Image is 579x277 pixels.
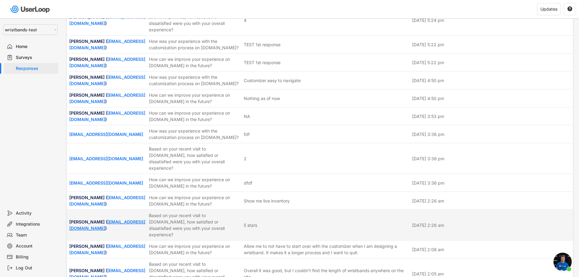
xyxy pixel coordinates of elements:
a: [EMAIL_ADDRESS][DOMAIN_NAME] [69,74,145,86]
div: [DATE] 5:24 pm [412,17,571,23]
div: [PERSON_NAME] ( ) [69,56,145,69]
div: Nothing as of now [244,95,280,102]
a: [EMAIL_ADDRESS][DOMAIN_NAME] [69,92,145,104]
div: Surveys [16,55,56,61]
div: [DATE] 5:22 pm [412,59,571,66]
button:  [567,6,573,12]
div: Team [16,232,56,238]
div: [PERSON_NAME] ( ) [69,219,145,231]
div: 2 [244,155,246,162]
div: Activity [16,210,56,216]
div: [PERSON_NAME] ( ) [69,194,145,207]
div: [DATE] 4:50 pm [412,95,571,102]
div: How was your experience with the customization process on [DOMAIN_NAME]? [149,74,240,87]
div: [DATE] 2:05 am [412,271,571,277]
div: Based on your recent visit to [DOMAIN_NAME], how satisfied or dissatisfied were you with your ove... [149,146,240,171]
div: How can we improve your experience on [DOMAIN_NAME] in the future? [149,56,240,69]
div: [PERSON_NAME] ( ) [69,110,145,123]
div: NA [244,113,250,119]
div: 5 stars [244,222,257,228]
a: [EMAIL_ADDRESS][DOMAIN_NAME] [69,110,145,122]
div: How can we improve your experience on [DOMAIN_NAME] in the future? [149,194,240,207]
div: Responses [16,66,56,71]
div: [PERSON_NAME] ( ) [69,14,145,26]
div: [DATE] 3:36 pm [412,155,571,162]
div: How can we improve your experience on [DOMAIN_NAME] in the future? [149,176,240,189]
div: [PERSON_NAME] ( ) [69,243,145,256]
div: How can we improve your experience on [DOMAIN_NAME] in the future? [149,92,240,105]
div: How was your experience with the customization process on [DOMAIN_NAME]? [149,128,240,140]
div: [DATE] 3:36 pm [412,180,571,186]
div: [DATE] 3:36 pm [412,131,571,137]
div: [PERSON_NAME] ( ) [69,38,145,51]
div: [DATE] 2:26 am [412,198,571,204]
div: Account [16,243,56,249]
div: Log Out [16,265,56,271]
div: [PERSON_NAME] ( ) [69,92,145,105]
div: Integrations [16,221,56,227]
a: [EMAIL_ADDRESS][DOMAIN_NAME] [69,195,145,206]
a: [EMAIL_ADDRESS][DOMAIN_NAME] [69,219,145,231]
div: 4 [244,17,246,23]
div: TEST 1st response [244,59,281,66]
a: [EMAIL_ADDRESS][DOMAIN_NAME] [69,39,145,50]
a: [EMAIL_ADDRESS][DOMAIN_NAME] [69,132,143,137]
div: [DATE] 3:53 pm [412,113,571,119]
img: userloop-logo-01.svg [9,3,52,16]
div: fdf [244,131,250,137]
div: How can we improve your experience on [DOMAIN_NAME] in the future? [149,243,240,256]
div: Home [16,44,56,50]
div: Billing [16,254,56,260]
div: Allow me to not have to start over with the customizer when I am designing a wristband. It makes ... [244,243,408,256]
div: dfdf [244,180,252,186]
a: [EMAIL_ADDRESS][DOMAIN_NAME] [69,180,143,185]
div: [DATE] 5:22 pm [412,41,571,48]
div: Updates [540,7,557,11]
a: [EMAIL_ADDRESS][DOMAIN_NAME] [69,244,145,255]
div: Based on your recent visit to [DOMAIN_NAME], how satisfied or dissatisfied were you with your ove... [149,212,240,238]
div: [DATE] 2:06 am [412,246,571,253]
div: [PERSON_NAME] ( ) [69,74,145,87]
div: TEST 1st response [244,41,281,48]
div: Customizer easy to navigate [244,77,301,84]
a: Open chat [553,253,572,271]
div: [DATE] 2:26 am [412,222,571,228]
div: Show me live inventory [244,198,290,204]
a: [EMAIL_ADDRESS][DOMAIN_NAME] [69,156,143,161]
div: How can we improve your experience on [DOMAIN_NAME] in the future? [149,110,240,123]
div: How was your experience with the customization process on [DOMAIN_NAME]? [149,38,240,51]
div: [DATE] 4:50 pm [412,77,571,84]
div: Based on your recent visit to [DOMAIN_NAME], how satisfied or dissatisfied were you with your ove... [149,7,240,33]
a: [EMAIL_ADDRESS][DOMAIN_NAME] [69,57,145,68]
